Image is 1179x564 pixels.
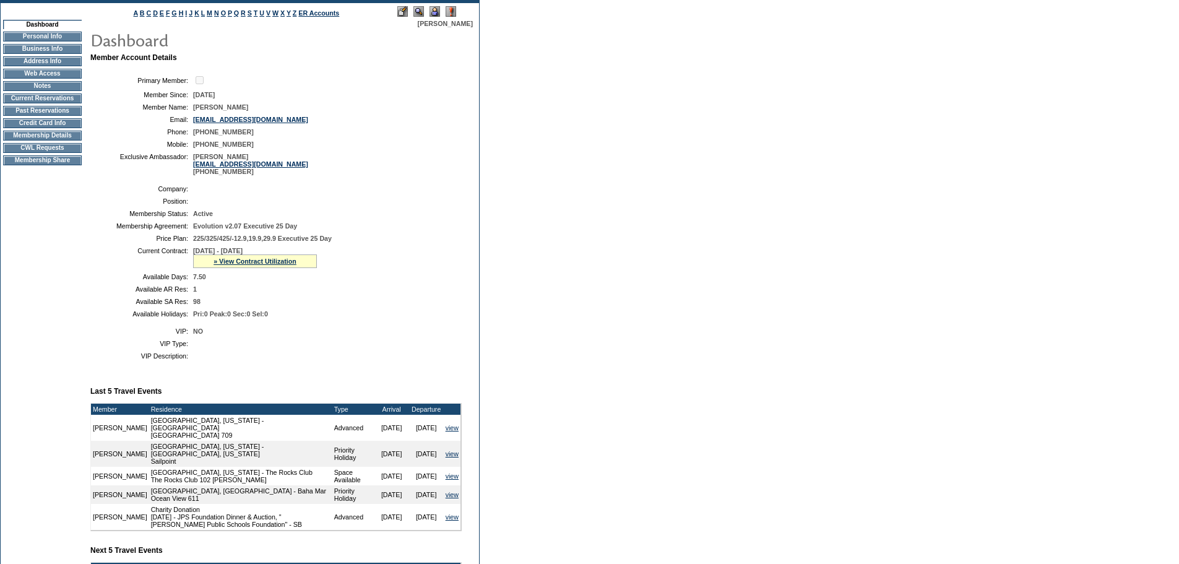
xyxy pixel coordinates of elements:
[95,141,188,148] td: Mobile:
[446,424,459,432] a: view
[171,9,176,17] a: G
[3,32,82,41] td: Personal Info
[3,20,82,29] td: Dashboard
[272,9,279,17] a: W
[418,20,473,27] span: [PERSON_NAME]
[95,340,188,347] td: VIP Type:
[332,441,374,467] td: Priority Holiday
[287,9,291,17] a: Y
[254,9,258,17] a: T
[95,74,188,86] td: Primary Member:
[193,222,297,230] span: Evolution v2.07 Executive 25 Day
[95,185,188,193] td: Company:
[193,103,248,111] span: [PERSON_NAME]
[241,9,246,17] a: R
[166,9,170,17] a: F
[193,298,201,305] span: 98
[332,404,374,415] td: Type
[149,415,332,441] td: [GEOGRAPHIC_DATA], [US_STATE] - [GEOGRAPHIC_DATA] [GEOGRAPHIC_DATA] 709
[189,9,192,17] a: J
[374,415,409,441] td: [DATE]
[193,153,308,175] span: [PERSON_NAME] [PHONE_NUMBER]
[95,285,188,293] td: Available AR Res:
[3,93,82,103] td: Current Reservations
[91,467,149,485] td: [PERSON_NAME]
[95,273,188,280] td: Available Days:
[248,9,252,17] a: S
[91,415,149,441] td: [PERSON_NAME]
[95,153,188,175] td: Exclusive Ambassador:
[374,404,409,415] td: Arrival
[397,6,408,17] img: Edit Mode
[194,9,199,17] a: K
[201,9,205,17] a: L
[413,6,424,17] img: View Mode
[95,222,188,230] td: Membership Agreement:
[409,441,444,467] td: [DATE]
[149,504,332,530] td: Charity Donation [DATE] - JPS Foundation Dinner & Auction, "[PERSON_NAME] Public Schools Foundati...
[95,210,188,217] td: Membership Status:
[409,415,444,441] td: [DATE]
[160,9,164,17] a: E
[179,9,184,17] a: H
[90,27,337,52] img: pgTtlDashboard.gif
[193,116,308,123] a: [EMAIL_ADDRESS][DOMAIN_NAME]
[259,9,264,17] a: U
[332,504,374,530] td: Advanced
[374,467,409,485] td: [DATE]
[293,9,297,17] a: Z
[193,310,268,318] span: Pri:0 Peak:0 Sec:0 Sel:0
[280,9,285,17] a: X
[91,404,149,415] td: Member
[228,9,232,17] a: P
[214,258,296,265] a: » View Contract Utilization
[221,9,226,17] a: O
[193,247,243,254] span: [DATE] - [DATE]
[374,504,409,530] td: [DATE]
[374,441,409,467] td: [DATE]
[409,467,444,485] td: [DATE]
[3,131,82,141] td: Membership Details
[374,485,409,504] td: [DATE]
[409,504,444,530] td: [DATE]
[3,69,82,79] td: Web Access
[234,9,239,17] a: Q
[266,9,270,17] a: V
[193,210,213,217] span: Active
[95,352,188,360] td: VIP Description:
[90,546,163,555] b: Next 5 Travel Events
[446,6,456,17] img: Log Concern/Member Elevation
[193,91,215,98] span: [DATE]
[3,106,82,116] td: Past Reservations
[193,328,203,335] span: NO
[193,273,206,280] span: 7.50
[3,56,82,66] td: Address Info
[3,143,82,153] td: CWL Requests
[446,450,459,458] a: view
[95,247,188,268] td: Current Contract:
[193,141,254,148] span: [PHONE_NUMBER]
[91,504,149,530] td: [PERSON_NAME]
[95,298,188,305] td: Available SA Res:
[193,160,308,168] a: [EMAIL_ADDRESS][DOMAIN_NAME]
[90,53,177,62] b: Member Account Details
[430,6,440,17] img: Impersonate
[409,404,444,415] td: Departure
[298,9,339,17] a: ER Accounts
[446,513,459,521] a: view
[149,441,332,467] td: [GEOGRAPHIC_DATA], [US_STATE] - [GEOGRAPHIC_DATA], [US_STATE] Sailpoint
[95,310,188,318] td: Available Holidays:
[149,467,332,485] td: [GEOGRAPHIC_DATA], [US_STATE] - The Rocks Club The Rocks Club 102 [PERSON_NAME]
[95,103,188,111] td: Member Name:
[95,197,188,205] td: Position:
[185,9,187,17] a: I
[90,387,162,396] b: Last 5 Travel Events
[146,9,151,17] a: C
[95,235,188,242] td: Price Plan:
[91,485,149,504] td: [PERSON_NAME]
[193,128,254,136] span: [PHONE_NUMBER]
[193,235,332,242] span: 225/325/425/-12.9,19.9,29.9 Executive 25 Day
[207,9,212,17] a: M
[446,472,459,480] a: view
[3,155,82,165] td: Membership Share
